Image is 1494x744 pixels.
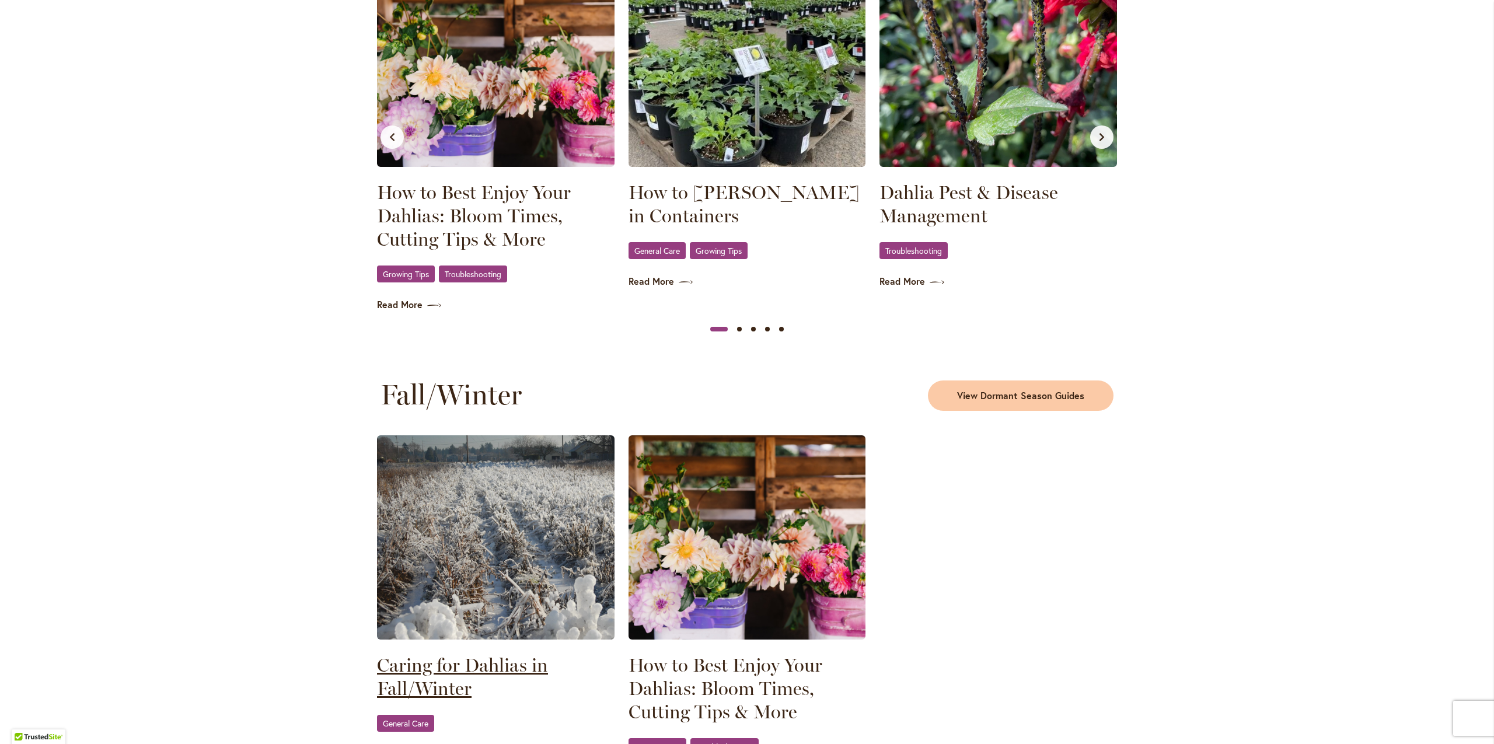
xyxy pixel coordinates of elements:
[381,378,740,411] h2: Fall/Winter
[629,242,686,259] a: General Care
[377,265,615,284] div: ,
[746,322,760,336] button: Slide 3
[690,242,748,259] a: Growing Tips
[732,322,746,336] button: Slide 2
[928,380,1113,411] a: View Dormant Season Guides
[381,125,404,149] button: Previous slide
[634,247,680,254] span: General Care
[377,181,615,251] a: How to Best Enjoy Your Dahlias: Bloom Times, Cutting Tips & More
[377,435,615,640] img: SID Dahlia fields encased in ice in the winter
[629,654,866,724] a: How to Best Enjoy Your Dahlias: Bloom Times, Cutting Tips & More
[439,266,507,282] a: Troubleshooting
[774,322,788,336] button: Slide 5
[445,270,501,278] span: Troubleshooting
[885,247,942,254] span: Troubleshooting
[879,181,1117,228] a: Dahlia Pest & Disease Management
[1090,125,1113,149] button: Next slide
[629,435,866,640] img: SID - DAHLIAS - BUCKETS
[377,654,615,700] a: Caring for Dahlias in Fall/Winter
[629,181,866,228] a: How to [PERSON_NAME] in Containers
[629,275,866,288] a: Read More
[957,389,1084,403] span: View Dormant Season Guides
[710,322,728,336] button: Slide 1
[879,242,948,259] a: Troubleshooting
[760,322,774,336] button: Slide 4
[377,266,435,282] a: Growing Tips
[377,298,615,312] a: Read More
[696,247,742,254] span: Growing Tips
[383,270,429,278] span: Growing Tips
[879,275,1117,288] a: Read More
[629,242,866,261] div: ,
